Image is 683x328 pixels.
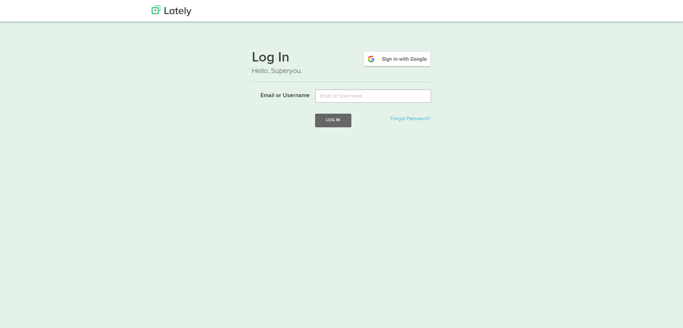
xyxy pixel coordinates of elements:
[391,116,430,121] a: Forgot Password?
[315,114,351,127] button: Log In
[246,89,310,100] label: Email or Username
[252,66,432,76] p: Hello, Superyou.
[252,51,432,66] h1: Log In
[363,51,432,67] img: google-signin.png
[152,5,191,16] img: Lately
[315,89,431,103] input: Email or Username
